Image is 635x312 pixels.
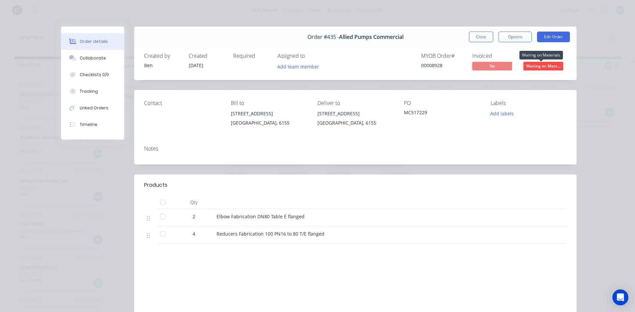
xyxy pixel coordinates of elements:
button: Add team member [278,62,323,71]
button: Add team member [274,62,323,71]
button: Close [469,32,493,42]
div: Notes [144,146,567,152]
button: Waiting on Mate... [523,62,563,72]
div: Timeline [80,122,97,128]
span: 2 [193,213,195,220]
span: No [472,62,512,70]
button: Tracking [61,83,124,100]
span: Elbow Fabrication DN80 Table E flanged [217,213,305,220]
button: Edit Order [537,32,570,42]
div: Bill to [231,100,307,106]
div: Waiting on Materials [519,51,563,59]
span: [DATE] [189,62,203,68]
div: [STREET_ADDRESS] [317,109,394,118]
div: Ben [144,62,181,69]
div: Tracking [80,88,98,94]
div: [GEOGRAPHIC_DATA], 6155 [231,118,307,128]
div: MC517229 [404,109,480,118]
div: [STREET_ADDRESS][GEOGRAPHIC_DATA], 6155 [231,109,307,130]
div: Created [189,53,225,59]
div: MYOB Order # [421,53,464,59]
button: Linked Orders [61,100,124,116]
button: Timeline [61,116,124,133]
div: Order details [80,39,108,45]
button: Add labels [487,109,517,118]
div: Linked Orders [80,105,108,111]
div: Contact [144,100,220,106]
span: Waiting on Mate... [523,62,563,70]
button: Order details [61,33,124,50]
div: Open Intercom Messenger [612,289,628,305]
button: Collaborate [61,50,124,66]
div: Deliver to [317,100,394,106]
span: Reducers Fabrication 100 PN16 to 80 T/E flanged [217,231,324,237]
div: Labels [491,100,567,106]
div: Invoiced [472,53,515,59]
div: Required [233,53,270,59]
div: PO [404,100,480,106]
button: Checklists 0/0 [61,66,124,83]
div: [STREET_ADDRESS] [231,109,307,118]
div: [GEOGRAPHIC_DATA], 6155 [317,118,394,128]
span: Allied Pumps Commercial [339,34,404,40]
div: 00008928 [421,62,464,69]
span: 4 [193,230,195,237]
div: [STREET_ADDRESS][GEOGRAPHIC_DATA], 6155 [317,109,394,130]
span: Order #435 - [308,34,339,40]
div: Collaborate [80,55,106,61]
div: Created by [144,53,181,59]
button: Options [499,32,532,42]
div: Checklists 0/0 [80,72,109,78]
div: Assigned to [278,53,344,59]
div: Products [144,181,167,189]
div: Qty [174,196,214,209]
